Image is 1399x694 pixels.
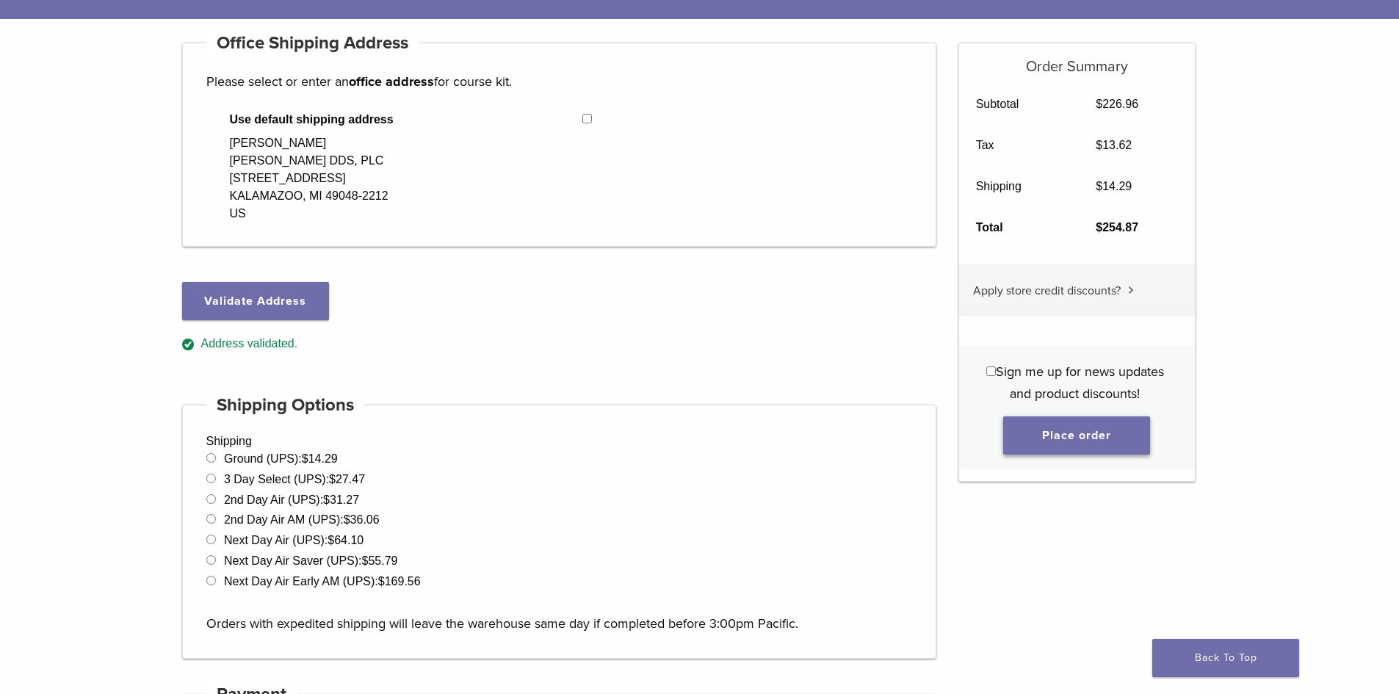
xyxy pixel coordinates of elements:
th: Subtotal [959,84,1080,125]
bdi: 31.27 [323,494,359,506]
span: $ [302,452,308,465]
bdi: 14.29 [1096,180,1132,192]
label: Next Day Air Early AM (UPS): [224,575,421,588]
bdi: 64.10 [328,534,364,546]
a: Back To Top [1152,639,1299,677]
span: $ [362,554,369,567]
div: Address validated. [182,335,937,353]
bdi: 13.62 [1096,139,1132,151]
span: $ [1096,98,1102,110]
bdi: 55.79 [362,554,398,567]
h5: Order Summary [959,43,1195,76]
label: Next Day Air (UPS): [224,534,364,546]
strong: office address [349,73,434,90]
label: 2nd Day Air (UPS): [224,494,359,506]
span: Apply store credit discounts? [973,283,1121,298]
div: [PERSON_NAME] [PERSON_NAME] DDS, PLC [STREET_ADDRESS] KALAMAZOO, MI 49048-2212 US [230,134,388,223]
h4: Office Shipping Address [206,26,419,61]
bdi: 27.47 [329,473,365,485]
th: Shipping [959,166,1080,207]
input: Sign me up for news updates and product discounts! [986,366,996,376]
p: Please select or enter an for course kit. [206,71,913,93]
th: Total [959,207,1080,248]
span: $ [344,513,350,526]
span: $ [1096,139,1102,151]
bdi: 169.56 [378,575,421,588]
span: $ [328,534,334,546]
span: $ [329,473,336,485]
div: Shipping [182,405,937,659]
img: caret.svg [1128,286,1134,294]
label: 3 Day Select (UPS): [224,473,365,485]
label: Next Day Air Saver (UPS): [224,554,398,567]
button: Validate Address [182,282,329,320]
label: 2nd Day Air AM (UPS): [224,513,380,526]
bdi: 14.29 [302,452,338,465]
h4: Shipping Options [206,388,365,423]
span: Use default shipping address [230,111,583,129]
span: $ [378,575,385,588]
p: Orders with expedited shipping will leave the warehouse same day if completed before 3:00pm Pacific. [206,590,913,635]
bdi: 36.06 [344,513,380,526]
span: $ [1096,180,1102,192]
label: Ground (UPS): [224,452,338,465]
span: $ [1096,221,1102,234]
span: $ [323,494,330,506]
bdi: 254.87 [1096,221,1138,234]
button: Place order [1003,416,1150,455]
span: Sign me up for news updates and product discounts! [996,364,1164,402]
th: Tax [959,125,1080,166]
bdi: 226.96 [1096,98,1138,110]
